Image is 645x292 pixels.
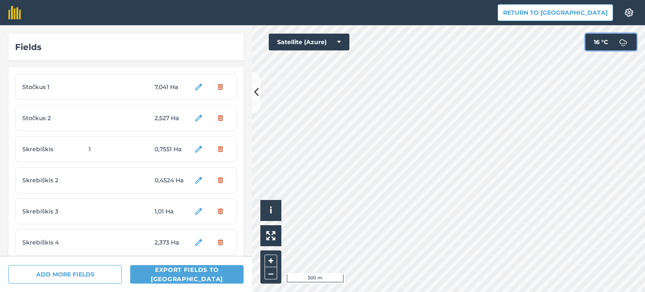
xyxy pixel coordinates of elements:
[22,238,85,247] span: Skrebiškis 4
[155,238,186,247] span: 2,373 Ha
[155,176,186,185] span: 0,4524 Ha
[15,40,237,54] div: Fields
[615,34,632,50] img: svg+xml;base64,PD94bWwgdmVyc2lvbj0iMS4wIiBlbmNvZGluZz0idXRmLTgiPz4KPCEtLSBHZW5lcmF0b3I6IEFkb2JlIE...
[155,113,186,123] span: 2,527 Ha
[594,34,608,50] span: 16 ° C
[22,82,85,92] span: Stočkus 1
[155,207,186,216] span: 1,01 Ha
[585,34,637,50] button: 16 °C
[270,205,272,216] span: i
[8,6,21,19] img: fieldmargin Logo
[22,207,85,216] span: Skrebiškis 3
[22,176,85,185] span: Skrebiškis 2
[130,265,244,284] button: Export fields to [GEOGRAPHIC_DATA]
[22,145,85,154] span: Skrebiškis
[265,267,277,279] button: –
[260,200,281,221] button: i
[8,265,122,284] button: ADD MORE FIELDS
[22,113,85,123] span: Stočkus 2
[624,8,634,17] img: A cog icon
[155,145,186,154] span: 0,7551 Ha
[155,82,186,92] span: 7,041 Ha
[269,34,349,50] button: Satellite (Azure)
[265,255,277,267] button: +
[498,4,613,21] button: Return to [GEOGRAPHIC_DATA]
[89,145,152,154] span: 1
[266,231,275,240] img: Four arrows, one pointing top left, one top right, one bottom right and the last bottom left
